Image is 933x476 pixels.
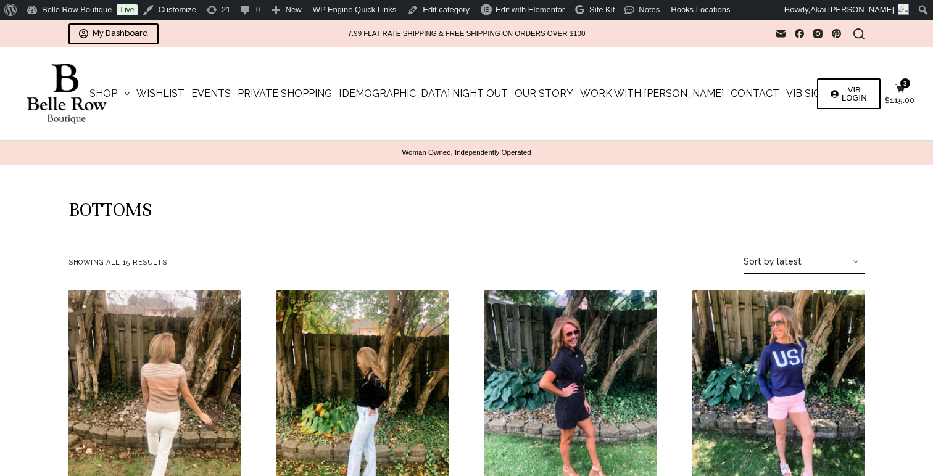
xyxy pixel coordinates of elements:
nav: Main Navigation [86,47,847,140]
a: [DEMOGRAPHIC_DATA] Night Out [335,47,511,140]
button: Search [853,28,865,39]
img: Belle Row Boutique [19,64,114,125]
a: Instagram [813,29,823,38]
a: Shop [86,47,133,140]
p: Showing all 15 results [68,255,167,269]
span: VIB LOGIN [842,86,866,102]
a: Contact [727,47,782,140]
a: $115.00 [885,84,914,104]
a: Pinterest [832,29,841,38]
a: Email [776,29,786,38]
select: Shop order [744,250,865,274]
p: Woman Owned, Independently Operated [25,148,908,157]
a: Our Story [511,47,576,140]
span: Edit with Elementor [496,5,565,14]
a: Work with [PERSON_NAME] [576,47,727,140]
span: $ [885,96,890,105]
p: 7.99 FLAT RATE SHIPPING & FREE SHIPPING ON ORDERS OVER $100 [348,29,586,38]
span: 3 [900,78,910,88]
a: Live [117,4,138,15]
a: Events [188,47,234,140]
a: My Dashboard [68,23,159,44]
span: Site Kit [589,5,615,14]
a: Private Shopping [234,47,335,140]
h1: Bottoms [68,195,865,225]
a: VIB Sign Up [782,47,847,140]
span: Akai [PERSON_NAME] [810,5,894,14]
a: Wishlist [133,47,188,140]
a: Facebook [795,29,804,38]
a: VIB LOGIN [817,78,880,109]
bdi: 115.00 [885,96,914,105]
